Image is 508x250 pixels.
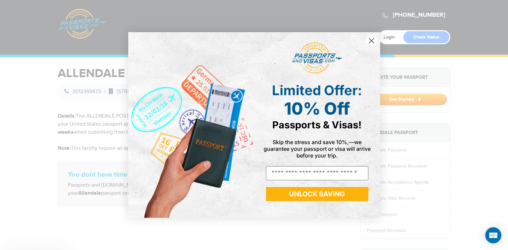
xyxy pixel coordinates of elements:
img: passports and visas [292,42,342,74]
span: Limited Offer: [272,82,362,99]
span: 10% Off [284,99,350,119]
span: Skip the stress and save 10%,—we guarantee your passport or visa will arrive before your trip. [264,139,371,159]
span: Passports & Visas! [272,119,362,131]
div: Open Intercom Messenger [485,227,501,243]
button: Close dialog [366,35,377,47]
img: de9cda0d-0715-46ca-9a25-073762a91ba7.png [128,32,254,217]
button: UNLOCK SAVING [266,187,368,201]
